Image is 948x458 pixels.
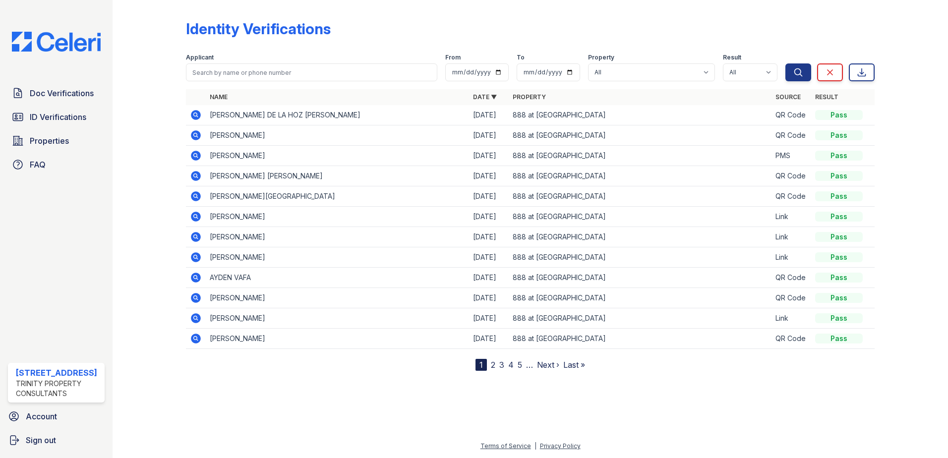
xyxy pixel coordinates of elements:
[588,54,614,61] label: Property
[206,186,469,207] td: [PERSON_NAME][GEOGRAPHIC_DATA]
[206,207,469,227] td: [PERSON_NAME]
[210,93,228,101] a: Name
[469,247,509,268] td: [DATE]
[771,125,811,146] td: QR Code
[771,247,811,268] td: Link
[771,207,811,227] td: Link
[206,166,469,186] td: [PERSON_NAME] [PERSON_NAME]
[4,430,109,450] a: Sign out
[206,308,469,329] td: [PERSON_NAME]
[815,293,863,303] div: Pass
[563,360,585,370] a: Last »
[509,207,772,227] td: 888 at [GEOGRAPHIC_DATA]
[469,329,509,349] td: [DATE]
[815,252,863,262] div: Pass
[509,227,772,247] td: 888 at [GEOGRAPHIC_DATA]
[815,171,863,181] div: Pass
[186,63,437,81] input: Search by name or phone number
[815,334,863,343] div: Pass
[815,191,863,201] div: Pass
[815,212,863,222] div: Pass
[473,93,497,101] a: Date ▼
[469,166,509,186] td: [DATE]
[469,308,509,329] td: [DATE]
[771,288,811,308] td: QR Code
[723,54,741,61] label: Result
[30,111,86,123] span: ID Verifications
[509,247,772,268] td: 888 at [GEOGRAPHIC_DATA]
[469,288,509,308] td: [DATE]
[815,232,863,242] div: Pass
[526,359,533,371] span: …
[206,105,469,125] td: [PERSON_NAME] DE LA HOZ [PERSON_NAME]
[206,146,469,166] td: [PERSON_NAME]
[815,151,863,161] div: Pass
[517,54,525,61] label: To
[509,329,772,349] td: 888 at [GEOGRAPHIC_DATA]
[206,329,469,349] td: [PERSON_NAME]
[469,186,509,207] td: [DATE]
[480,442,531,450] a: Terms of Service
[509,186,772,207] td: 888 at [GEOGRAPHIC_DATA]
[4,406,109,426] a: Account
[30,159,46,171] span: FAQ
[206,268,469,288] td: AYDEN VAFA
[469,105,509,125] td: [DATE]
[491,360,495,370] a: 2
[509,105,772,125] td: 888 at [GEOGRAPHIC_DATA]
[815,273,863,283] div: Pass
[518,360,522,370] a: 5
[771,105,811,125] td: QR Code
[186,20,331,38] div: Identity Verifications
[509,125,772,146] td: 888 at [GEOGRAPHIC_DATA]
[16,379,101,399] div: Trinity Property Consultants
[775,93,801,101] a: Source
[186,54,214,61] label: Applicant
[26,434,56,446] span: Sign out
[771,186,811,207] td: QR Code
[534,442,536,450] div: |
[30,87,94,99] span: Doc Verifications
[815,93,838,101] a: Result
[206,125,469,146] td: [PERSON_NAME]
[771,146,811,166] td: PMS
[206,247,469,268] td: [PERSON_NAME]
[475,359,487,371] div: 1
[815,130,863,140] div: Pass
[8,83,105,103] a: Doc Verifications
[513,93,546,101] a: Property
[509,288,772,308] td: 888 at [GEOGRAPHIC_DATA]
[469,146,509,166] td: [DATE]
[815,110,863,120] div: Pass
[771,308,811,329] td: Link
[815,313,863,323] div: Pass
[26,410,57,422] span: Account
[509,308,772,329] td: 888 at [GEOGRAPHIC_DATA]
[509,166,772,186] td: 888 at [GEOGRAPHIC_DATA]
[540,442,581,450] a: Privacy Policy
[4,32,109,52] img: CE_Logo_Blue-a8612792a0a2168367f1c8372b55b34899dd931a85d93a1a3d3e32e68fde9ad4.png
[499,360,504,370] a: 3
[509,146,772,166] td: 888 at [GEOGRAPHIC_DATA]
[16,367,101,379] div: [STREET_ADDRESS]
[537,360,559,370] a: Next ›
[508,360,514,370] a: 4
[445,54,461,61] label: From
[771,329,811,349] td: QR Code
[771,227,811,247] td: Link
[8,131,105,151] a: Properties
[469,207,509,227] td: [DATE]
[469,227,509,247] td: [DATE]
[8,107,105,127] a: ID Verifications
[771,268,811,288] td: QR Code
[206,227,469,247] td: [PERSON_NAME]
[469,125,509,146] td: [DATE]
[8,155,105,174] a: FAQ
[30,135,69,147] span: Properties
[509,268,772,288] td: 888 at [GEOGRAPHIC_DATA]
[771,166,811,186] td: QR Code
[469,268,509,288] td: [DATE]
[206,288,469,308] td: [PERSON_NAME]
